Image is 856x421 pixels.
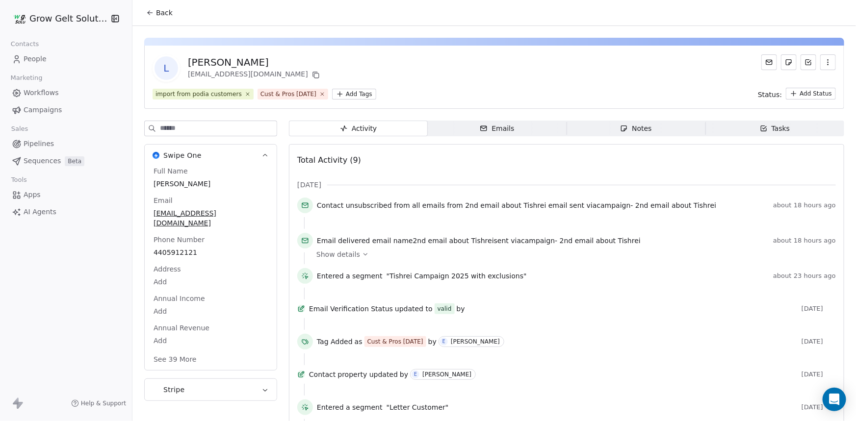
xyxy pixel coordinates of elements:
[8,187,124,203] a: Apps
[12,10,104,27] button: Grow Gelt Solutions
[140,4,179,22] button: Back
[317,201,392,209] span: Contact unsubscribed
[156,90,242,99] div: import from podia customers
[413,237,494,245] span: 2nd email about Tishrei
[317,236,641,246] span: email name sent via campaign -
[802,305,836,313] span: [DATE]
[802,403,836,411] span: [DATE]
[400,370,408,379] span: by
[317,200,716,210] span: from all emails from email sent via campaign -
[442,338,445,346] div: E
[8,153,124,169] a: SequencesBeta
[8,204,124,220] a: AI Agents
[8,136,124,152] a: Pipelines
[14,13,26,25] img: grow%20gelt%20logo%20(2).png
[317,402,383,412] span: Entered a segment
[8,102,124,118] a: Campaigns
[428,337,437,347] span: by
[145,379,277,400] button: StripeStripe
[786,88,836,99] button: Add Status
[152,323,211,333] span: Annual Revenue
[317,237,370,245] span: Email delivered
[297,180,321,190] span: [DATE]
[154,248,268,257] span: 4405912121
[480,124,514,134] div: Emails
[71,399,126,407] a: Help & Support
[395,304,433,314] span: updated to
[773,237,836,245] span: about 18 hours ago
[24,156,61,166] span: Sequences
[387,402,449,412] span: "Letter Customer"
[297,155,361,165] span: Total Activity (9)
[152,264,183,274] span: Address
[773,201,836,209] span: about 18 hours ago
[802,371,836,378] span: [DATE]
[316,249,360,259] span: Show details
[65,156,84,166] span: Beta
[802,338,836,346] span: [DATE]
[332,89,376,99] button: Add Tags
[145,145,277,166] button: Swipe OneSwipe One
[24,207,56,217] span: AI Agents
[153,386,159,393] img: Stripe
[152,166,190,176] span: Full Name
[8,51,124,67] a: People
[188,69,322,81] div: [EMAIL_ADDRESS][DOMAIN_NAME]
[560,237,641,245] span: 2nd email about Tishrei
[635,201,716,209] span: 2nd email about Tishrei
[6,71,47,85] span: Marketing
[367,337,423,346] div: Cust & Pros [DATE]
[154,336,268,346] span: Add
[7,173,31,187] span: Tools
[317,337,353,347] span: Tag Added
[309,370,336,379] span: Contact
[317,271,383,281] span: Entered a segment
[188,55,322,69] div: [PERSON_NAME]
[24,190,41,200] span: Apps
[24,88,59,98] span: Workflows
[24,139,54,149] span: Pipelines
[260,90,316,99] div: Cust & Pros [DATE]
[758,90,782,99] span: Status:
[309,304,393,314] span: Email Verification Status
[155,56,178,80] span: L
[7,122,32,136] span: Sales
[24,105,62,115] span: Campaigns
[152,235,207,245] span: Phone Number
[414,371,417,378] div: E
[163,150,202,160] span: Swipe One
[154,208,268,228] span: [EMAIL_ADDRESS][DOMAIN_NAME]
[451,338,500,345] div: [PERSON_NAME]
[156,8,173,18] span: Back
[337,370,398,379] span: property updated
[154,277,268,287] span: Add
[465,201,546,209] span: 2nd email about Tishrei
[29,12,108,25] span: Grow Gelt Solutions
[24,54,47,64] span: People
[355,337,363,347] span: as
[316,249,829,259] a: Show details
[823,388,846,411] div: Open Intercom Messenger
[152,294,207,303] span: Annual Income
[154,306,268,316] span: Add
[457,304,465,314] span: by
[145,166,277,370] div: Swipe OneSwipe One
[438,304,452,314] div: valid
[620,124,651,134] div: Notes
[387,271,527,281] span: "Tishrei Campaign 2025 with exclusions"
[153,152,159,159] img: Swipe One
[154,179,268,189] span: [PERSON_NAME]
[81,399,126,407] span: Help & Support
[773,272,836,280] span: about 23 hours ago
[6,37,43,51] span: Contacts
[163,385,185,395] span: Stripe
[148,350,203,368] button: See 39 More
[760,124,790,134] div: Tasks
[422,371,471,378] div: [PERSON_NAME]
[152,196,175,205] span: Email
[8,85,124,101] a: Workflows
